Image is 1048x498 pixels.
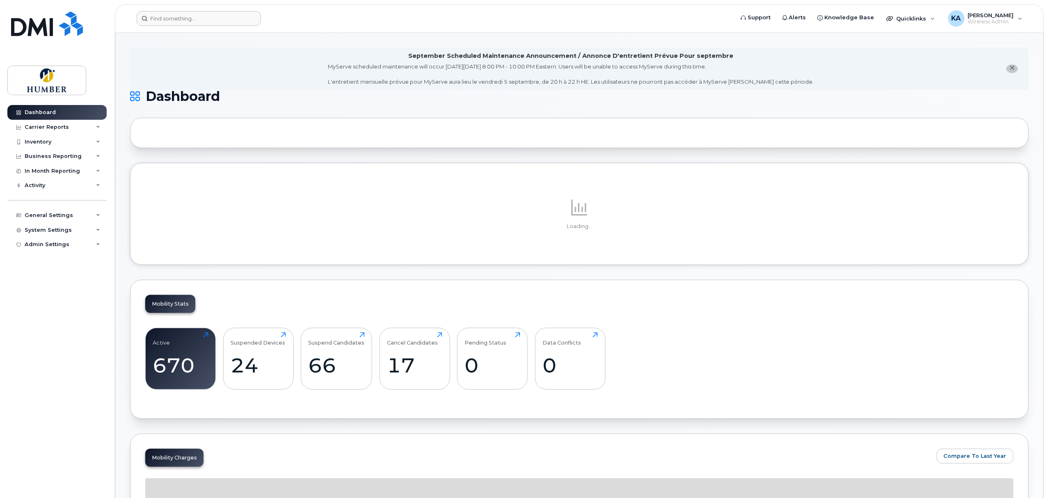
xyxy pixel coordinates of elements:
div: 24 [231,353,286,377]
div: Active [153,332,170,346]
a: Pending Status0 [465,332,520,385]
div: Suspend Candidates [309,332,365,346]
div: 17 [387,353,442,377]
div: 670 [153,353,208,377]
p: Loading... [145,223,1014,230]
a: Cancel Candidates17 [387,332,442,385]
a: Suspend Candidates66 [309,332,365,385]
button: Compare To Last Year [937,449,1014,464]
div: September Scheduled Maintenance Announcement / Annonce D'entretient Prévue Pour septembre [409,52,734,60]
div: Data Conflicts [542,332,581,346]
span: Dashboard [146,90,220,103]
span: Compare To Last Year [944,452,1007,460]
a: Active670 [153,332,208,385]
div: Suspended Devices [231,332,285,346]
div: 0 [542,353,598,377]
div: 0 [465,353,520,377]
div: Pending Status [465,332,507,346]
div: Cancel Candidates [387,332,438,346]
div: MyServe scheduled maintenance will occur [DATE][DATE] 8:00 PM - 10:00 PM Eastern. Users will be u... [328,63,814,86]
button: close notification [1007,64,1018,73]
a: Data Conflicts0 [542,332,598,385]
div: 66 [309,353,365,377]
a: Suspended Devices24 [231,332,286,385]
